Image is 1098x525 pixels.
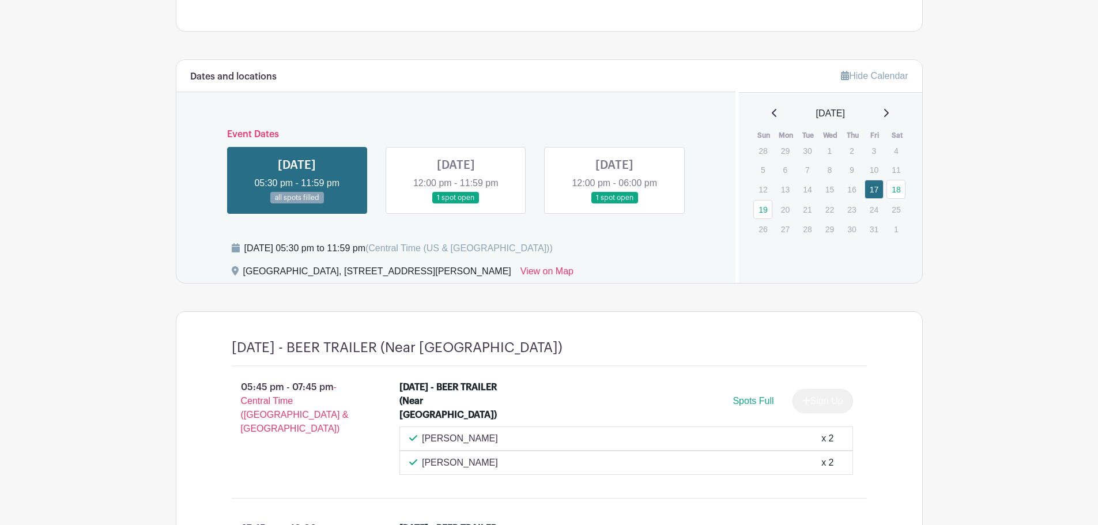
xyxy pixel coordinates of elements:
p: 3 [865,142,884,160]
p: 27 [776,220,795,238]
a: 18 [886,180,905,199]
div: x 2 [821,456,833,470]
a: Hide Calendar [841,71,908,81]
th: Fri [864,130,886,141]
th: Sat [886,130,908,141]
p: 21 [798,201,817,218]
div: [GEOGRAPHIC_DATA], [STREET_ADDRESS][PERSON_NAME] [243,265,511,283]
h6: Dates and locations [190,71,277,82]
p: 30 [798,142,817,160]
p: 8 [820,161,839,179]
div: [DATE] - BEER TRAILER (Near [GEOGRAPHIC_DATA]) [399,380,499,422]
p: 28 [753,142,772,160]
th: Mon [775,130,798,141]
p: 05:45 pm - 07:45 pm [213,376,382,440]
a: 19 [753,200,772,219]
p: 20 [776,201,795,218]
p: 10 [865,161,884,179]
p: 7 [798,161,817,179]
p: 31 [865,220,884,238]
p: 15 [820,180,839,198]
p: 11 [886,161,905,179]
p: 6 [776,161,795,179]
p: 4 [886,142,905,160]
div: x 2 [821,432,833,445]
p: 23 [842,201,861,218]
p: 1 [820,142,839,160]
h4: [DATE] - BEER TRAILER (Near [GEOGRAPHIC_DATA]) [232,339,563,356]
p: 12 [753,180,772,198]
span: Spots Full [733,396,773,406]
p: 13 [776,180,795,198]
th: Wed [820,130,842,141]
p: 9 [842,161,861,179]
p: 30 [842,220,861,238]
p: 29 [776,142,795,160]
p: 24 [865,201,884,218]
p: 16 [842,180,861,198]
a: View on Map [520,265,573,283]
span: (Central Time (US & [GEOGRAPHIC_DATA])) [365,243,553,253]
div: [DATE] 05:30 pm to 11:59 pm [244,241,553,255]
p: 5 [753,161,772,179]
p: [PERSON_NAME] [422,456,498,470]
p: 22 [820,201,839,218]
p: 29 [820,220,839,238]
span: - Central Time ([GEOGRAPHIC_DATA] & [GEOGRAPHIC_DATA]) [241,382,349,433]
th: Sun [753,130,775,141]
h6: Event Dates [218,129,695,140]
p: 14 [798,180,817,198]
span: [DATE] [816,107,845,120]
p: 28 [798,220,817,238]
p: [PERSON_NAME] [422,432,498,445]
a: 17 [865,180,884,199]
p: 1 [886,220,905,238]
th: Thu [842,130,864,141]
p: 2 [842,142,861,160]
p: 25 [886,201,905,218]
th: Tue [797,130,820,141]
p: 26 [753,220,772,238]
